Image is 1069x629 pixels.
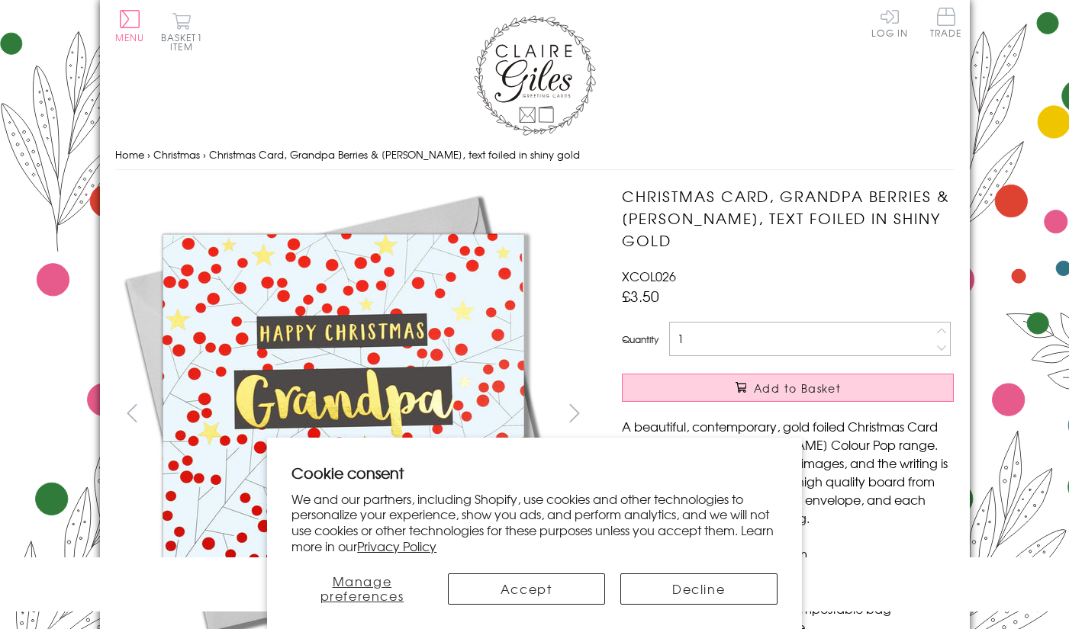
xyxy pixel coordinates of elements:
[620,573,778,605] button: Decline
[357,537,436,555] a: Privacy Policy
[153,147,200,162] a: Christmas
[170,30,203,53] span: 1 item
[871,8,908,37] a: Log In
[115,147,144,162] a: Home
[930,8,962,40] a: Trade
[622,185,954,251] h1: Christmas Card, Grandpa Berries & [PERSON_NAME], text foiled in shiny gold
[622,285,659,306] span: £3.50
[161,12,203,51] button: Basket1 item
[474,15,596,136] img: Claire Giles Greetings Cards
[291,491,778,554] p: We and our partners, including Shopify, use cookies and other technologies to personalize your ex...
[557,396,591,430] button: next
[320,572,404,605] span: Manage preferences
[291,573,432,605] button: Manage preferences
[622,332,658,346] label: Quantity
[115,140,955,171] nav: breadcrumbs
[147,147,150,162] span: ›
[115,396,150,430] button: prev
[115,30,145,44] span: Menu
[209,147,580,162] span: Christmas Card, Grandpa Berries & [PERSON_NAME], text foiled in shiny gold
[754,380,841,396] span: Add to Basket
[622,374,954,402] button: Add to Basket
[203,147,206,162] span: ›
[115,10,145,42] button: Menu
[622,417,954,527] p: A beautiful, contemporary, gold foiled Christmas Card from the amazing [PERSON_NAME] Colour Pop r...
[448,573,605,605] button: Accept
[930,8,962,37] span: Trade
[622,267,676,285] span: XCOL026
[291,462,778,483] h2: Cookie consent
